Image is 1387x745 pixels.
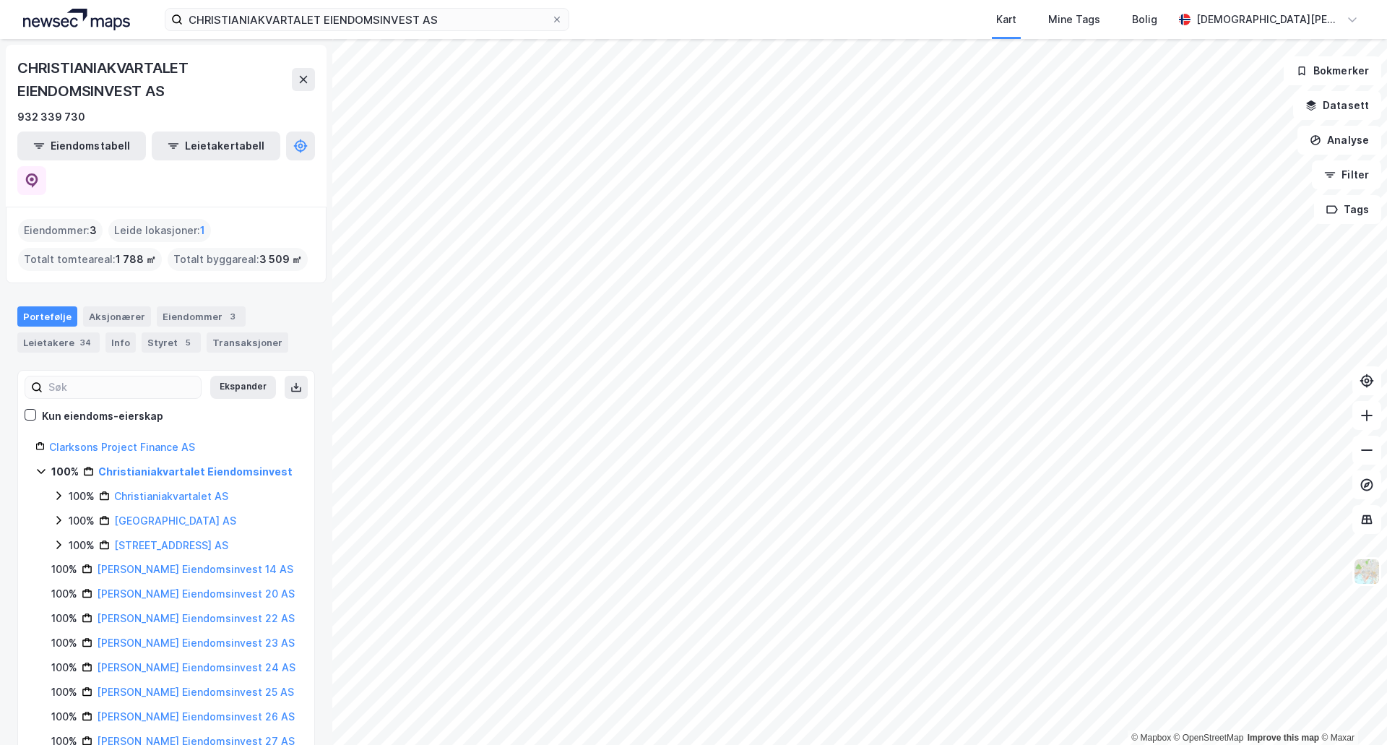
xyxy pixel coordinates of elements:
div: 100% [69,512,95,530]
div: 932 339 730 [17,108,85,126]
div: Eiendommer : [18,219,103,242]
div: Eiendommer [157,306,246,327]
div: Kontrollprogram for chat [1315,676,1387,745]
a: [PERSON_NAME] Eiendomsinvest 25 AS [97,686,294,698]
a: Christianiakvartalet Eiendomsinvest [98,465,293,478]
div: [DEMOGRAPHIC_DATA][PERSON_NAME] [1196,11,1341,28]
a: Mapbox [1131,733,1171,743]
div: 100% [51,561,77,578]
a: [STREET_ADDRESS] AS [114,539,228,551]
div: Mine Tags [1048,11,1100,28]
img: logo.a4113a55bc3d86da70a041830d287a7e.svg [23,9,130,30]
div: Leide lokasjoner : [108,219,211,242]
div: 100% [69,537,95,554]
a: [PERSON_NAME] Eiendomsinvest 22 AS [97,612,295,624]
div: Styret [142,332,201,353]
div: 3 [225,309,240,324]
button: Bokmerker [1284,56,1381,85]
img: Z [1353,558,1380,585]
div: Kart [996,11,1016,28]
a: [PERSON_NAME] Eiendomsinvest 23 AS [97,637,295,649]
span: 1 788 ㎡ [116,251,156,268]
div: Leietakere [17,332,100,353]
div: Bolig [1132,11,1157,28]
a: Christianiakvartalet AS [114,490,228,502]
div: Transaksjoner [207,332,288,353]
div: 100% [51,585,77,603]
span: 3 [90,222,97,239]
div: Kun eiendoms-eierskap [42,408,163,425]
a: [GEOGRAPHIC_DATA] AS [114,514,236,527]
button: Eiendomstabell [17,132,146,160]
span: 3 509 ㎡ [259,251,302,268]
div: Portefølje [17,306,77,327]
button: Ekspander [210,376,276,399]
div: 100% [51,684,77,701]
div: 100% [51,610,77,627]
span: 1 [200,222,205,239]
button: Datasett [1293,91,1381,120]
button: Filter [1312,160,1381,189]
a: [PERSON_NAME] Eiendomsinvest 26 AS [97,710,295,723]
div: Info [105,332,136,353]
input: Søk [43,376,201,398]
div: 5 [181,335,195,350]
div: 100% [51,463,79,481]
div: CHRISTIANIAKVARTALET EIENDOMSINVEST AS [17,56,292,103]
a: [PERSON_NAME] Eiendomsinvest 20 AS [97,587,295,600]
div: 34 [77,335,94,350]
a: OpenStreetMap [1174,733,1244,743]
div: 100% [51,659,77,676]
div: Totalt tomteareal : [18,248,162,271]
input: Søk på adresse, matrikkel, gårdeiere, leietakere eller personer [183,9,551,30]
a: Clarksons Project Finance AS [49,441,195,453]
div: 100% [51,634,77,652]
div: 100% [51,708,77,725]
div: 100% [69,488,95,505]
a: Improve this map [1248,733,1319,743]
button: Analyse [1297,126,1381,155]
button: Leietakertabell [152,132,280,160]
div: Totalt byggareal : [168,248,308,271]
iframe: Chat Widget [1315,676,1387,745]
a: [PERSON_NAME] Eiendomsinvest 24 AS [97,661,295,673]
div: Aksjonærer [83,306,151,327]
a: [PERSON_NAME] Eiendomsinvest 14 AS [97,563,293,575]
button: Tags [1314,195,1381,224]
